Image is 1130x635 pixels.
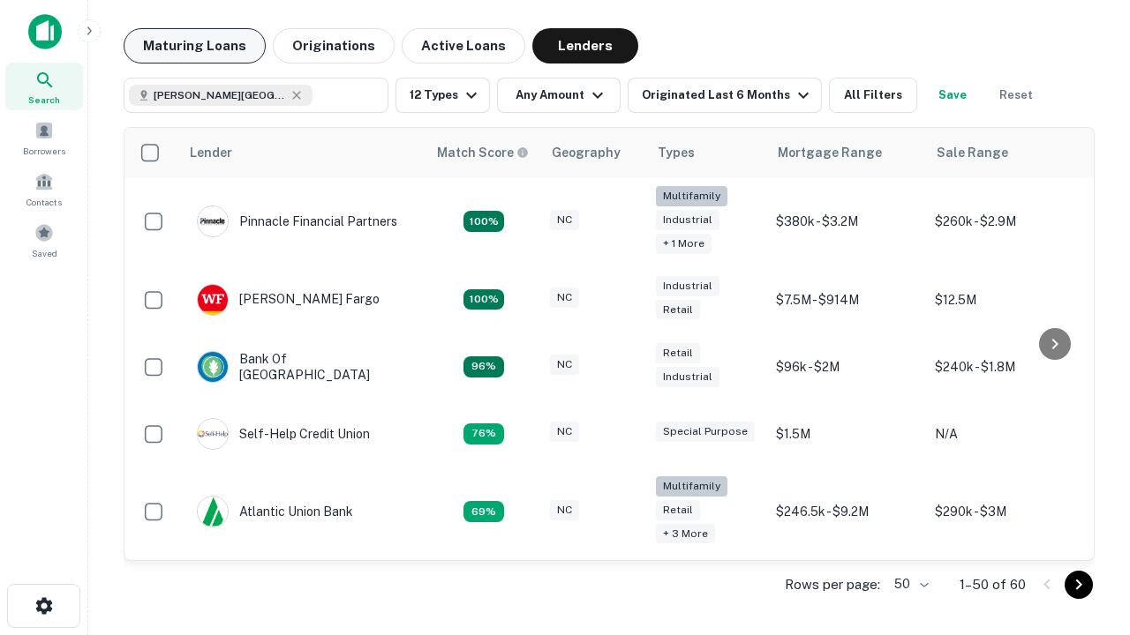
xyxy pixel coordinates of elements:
div: Atlantic Union Bank [197,496,353,527]
div: [PERSON_NAME] Fargo [197,284,380,316]
div: Originated Last 6 Months [642,85,814,106]
th: Lender [179,128,426,177]
div: Multifamily [656,476,727,497]
button: Lenders [532,28,638,63]
div: Matching Properties: 10, hasApolloMatch: undefined [463,501,504,522]
div: NC [550,500,579,520]
button: Originations [273,28,395,63]
div: Industrial [656,367,719,387]
div: Multifamily [656,186,727,206]
th: Geography [541,128,647,177]
a: Borrowers [5,114,83,161]
iframe: Chat Widget [1042,494,1130,579]
td: $12.5M [926,266,1085,333]
img: picture [198,497,228,527]
span: Search [28,93,60,107]
span: Borrowers [23,144,65,158]
div: Geography [552,142,621,163]
div: Retail [656,300,700,320]
div: Matching Properties: 26, hasApolloMatch: undefined [463,211,504,232]
div: Industrial [656,276,719,296]
div: Special Purpose [656,422,755,442]
td: $260k - $2.9M [926,177,1085,266]
p: Rows per page: [785,574,880,595]
img: picture [198,285,228,315]
img: picture [198,206,228,236]
button: Reset [988,78,1044,113]
span: [PERSON_NAME][GEOGRAPHIC_DATA], [GEOGRAPHIC_DATA] [154,87,286,103]
button: Active Loans [402,28,525,63]
div: NC [550,422,579,442]
th: Capitalize uses an advanced AI algorithm to match your search with the best lender. The match sco... [426,128,541,177]
div: + 3 more [656,524,715,544]
th: Sale Range [926,128,1085,177]
a: Contacts [5,165,83,213]
button: All Filters [829,78,917,113]
button: 12 Types [395,78,490,113]
button: Save your search to get updates of matches that match your search criteria. [924,78,981,113]
td: N/A [926,400,1085,467]
span: Contacts [26,195,62,209]
div: Matching Properties: 15, hasApolloMatch: undefined [463,289,504,310]
div: Bank Of [GEOGRAPHIC_DATA] [197,351,409,383]
img: capitalize-icon.png [28,14,62,49]
th: Types [647,128,767,177]
div: Mortgage Range [778,142,882,163]
div: 50 [887,571,931,597]
a: Saved [5,216,83,264]
td: $96k - $2M [767,333,926,400]
button: Go to next page [1065,571,1093,599]
p: 1–50 of 60 [960,574,1026,595]
th: Mortgage Range [767,128,926,177]
img: picture [198,352,228,382]
div: NC [550,210,579,230]
div: Self-help Credit Union [197,418,370,450]
td: $1.5M [767,400,926,467]
div: Matching Properties: 11, hasApolloMatch: undefined [463,423,504,444]
td: $246.5k - $9.2M [767,467,926,557]
td: $290k - $3M [926,467,1085,557]
div: Capitalize uses an advanced AI algorithm to match your search with the best lender. The match sco... [437,143,529,162]
div: NC [550,355,579,375]
span: Saved [32,246,57,260]
button: Any Amount [497,78,621,113]
div: Matching Properties: 14, hasApolloMatch: undefined [463,356,504,377]
div: Retail [656,343,700,363]
div: Industrial [656,210,719,230]
div: NC [550,288,579,308]
button: Maturing Loans [124,28,266,63]
img: picture [198,419,228,449]
div: + 1 more [656,234,712,254]
td: $240k - $1.8M [926,333,1085,400]
a: Search [5,63,83,110]
div: Types [658,142,695,163]
td: $380k - $3.2M [767,177,926,266]
td: $7.5M - $914M [767,266,926,333]
div: Retail [656,500,700,520]
h6: Match Score [437,143,525,162]
button: Originated Last 6 Months [628,78,822,113]
div: Sale Range [937,142,1008,163]
div: Lender [190,142,232,163]
div: Pinnacle Financial Partners [197,205,397,237]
